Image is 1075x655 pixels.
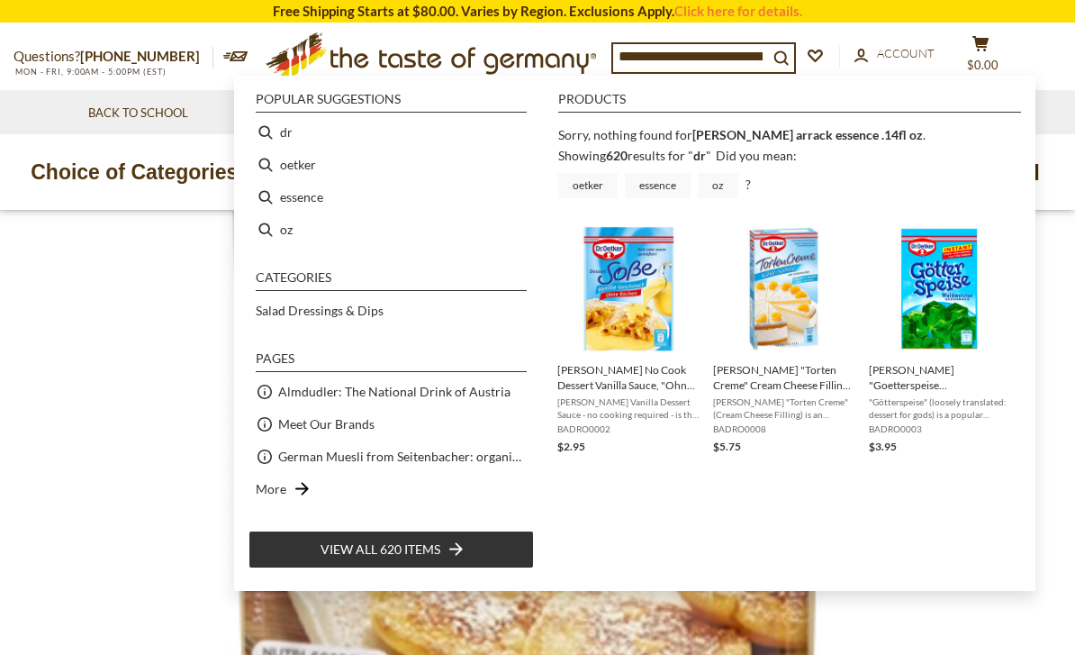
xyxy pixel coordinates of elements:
a: oetker [558,173,618,198]
li: Dr. Oetker No Cook Dessert Vanilla Sauce, "Ohne Kochen", 1.4 oz. [550,216,706,463]
button: $0.00 [953,35,1007,80]
li: oz [248,214,534,246]
li: Pages [256,352,527,372]
a: Back to School [88,104,188,123]
a: oz [698,173,738,198]
span: BADRO0002 [557,423,699,435]
li: essence [248,181,534,214]
span: Showing results for " " [558,148,711,163]
span: [PERSON_NAME] "Torten Creme" Cream Cheese Filling 5.3 oz. [713,362,854,393]
a: [PERSON_NAME] No Cook Dessert Vanilla Sauce, "Ohne Kochen", 1.4 oz.[PERSON_NAME] Vanilla Dessert ... [557,223,699,456]
span: $5.75 [713,440,741,453]
span: $0.00 [967,58,998,72]
li: oetker [248,149,534,181]
a: [PERSON_NAME] "Torten Creme" Cream Cheese Filling 5.3 oz.[PERSON_NAME] "Torten Creme" (Cream Chee... [713,223,854,456]
span: Sorry, nothing found for . [558,127,926,142]
span: BADRO0003 [869,423,1010,435]
li: Popular suggestions [256,93,527,113]
span: [PERSON_NAME] "Torten Creme" (Cream Cheese Filling) is an essential tool to make cream-filled tor... [713,396,854,421]
li: Dr. Oetker "Torten Creme" Cream Cheese Filling 5.3 oz. [706,216,862,463]
span: [PERSON_NAME] "Goetterspeise [PERSON_NAME]" Instant Jelly Dessert, 3.5 oz. [869,362,1010,393]
a: [PERSON_NAME] "Goetterspeise [PERSON_NAME]" Instant Jelly Dessert, 3.5 oz."Götterspeise" (loosely... [869,223,1010,456]
span: Did you mean: ? [558,148,797,192]
p: Questions? [14,45,213,68]
a: Almdudler: The National Drink of Austria [278,381,510,402]
li: Categories [256,271,527,291]
span: $2.95 [557,440,585,453]
a: [PHONE_NUMBER] [80,48,200,64]
span: $3.95 [869,440,897,453]
span: Account [877,46,935,60]
span: "Götterspeise" (loosely translated: dessert for gods) is a popular German dessert, similar to Jel... [869,396,1010,421]
a: essence [625,173,691,198]
span: [PERSON_NAME] Vanilla Dessert Sauce - no cooking required - is the perfect sauce companion to som... [557,396,699,421]
a: Click here for details. [674,3,802,19]
a: Meet Our Brands [278,414,375,434]
b: [PERSON_NAME] arrack essence .14fl oz [692,127,923,142]
li: Almdudler: The National Drink of Austria [248,376,534,408]
li: German Muesli from Seitenbacher: organic and natural food at its best. [248,441,534,473]
a: dr [693,148,706,163]
li: More [248,473,534,505]
li: dr [248,116,534,149]
li: Salad Dressings & Dips [248,295,534,327]
a: Salad Dressings & Dips [256,300,384,321]
a: Account [854,44,935,64]
div: Instant Search Results [234,76,1035,591]
li: View all 620 items [248,531,534,569]
span: [PERSON_NAME] No Cook Dessert Vanilla Sauce, "Ohne Kochen", 1.4 oz. [557,362,699,393]
li: Products [558,93,1021,113]
b: 620 [606,148,628,163]
li: Meet Our Brands [248,408,534,441]
a: German Muesli from Seitenbacher: organic and natural food at its best. [278,446,527,467]
span: BADRO0008 [713,423,854,435]
span: View all 620 items [321,540,440,559]
li: Dr. Oetker "Goetterspeise Waldmeister" Instant Jelly Dessert, 3.5 oz. [862,216,1017,463]
span: MON - FRI, 9:00AM - 5:00PM (EST) [14,67,167,77]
